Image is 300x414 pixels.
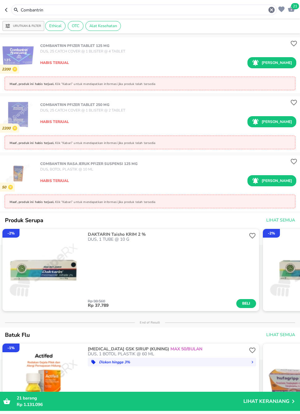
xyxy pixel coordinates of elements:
p: [PERSON_NAME] [262,60,292,65]
p: Habis terjual [40,119,69,125]
p: Maaf, produk ini habis terjual. [10,200,55,204]
p: - 2 % [268,230,275,236]
p: COMBANTRIN Pfizer TABLET 250 MG [40,102,125,108]
p: DAKTARIN Taisho KRIM 2 % [88,232,246,237]
p: DUS, 1 TUBE @ 10 G [88,237,247,242]
p: Klik “Kabari” untuk mendapatkan informasi jika produk telah tersedia [55,200,155,204]
button: 21 [286,4,295,13]
button: Diskon hingga 3% [88,358,256,366]
button: Lihat Semua [264,329,296,341]
button: Lihat Semua [264,215,296,226]
span: Rp 1.131.096 [17,402,43,408]
button: Beli [236,299,256,308]
span: OTC [68,23,83,29]
p: [PERSON_NAME] [262,119,292,125]
button: [PERSON_NAME] [247,116,296,127]
span: Lihat Semua [266,331,295,339]
p: DUS, BOTOL PLASTIK @ 10 ML [40,167,138,172]
span: Lihat Semua [266,217,295,224]
p: - 1 % [7,345,15,351]
p: Habis terjual [40,178,69,184]
p: Klik “Kabari” untuk mendapatkan informasi jika produk telah tersedia [55,141,155,145]
p: COMBANTRIN Pfizer TABLET 125 MG [40,43,125,49]
p: Rp 37.789 [88,303,236,308]
p: - 2 % [7,230,15,236]
button: [PERSON_NAME] [247,175,296,186]
p: barang [17,395,243,401]
div: OTC [68,21,84,31]
p: 2200 [2,126,12,131]
p: Habis terjual [40,60,69,65]
p: Maaf, produk ini habis terjual. [10,141,55,145]
p: End of Result [135,320,165,325]
span: 21 [291,3,299,9]
p: COMBANTRIN RASA JERUK Pfizer SUSPENSI 125 mg [40,161,138,167]
span: Ethical [45,23,65,29]
p: 2200 [2,67,12,72]
img: ID104507-1.dffe1276-4f10-4e2d-bef2-991ff3af26a0.jpeg [2,229,85,311]
button: [PERSON_NAME] [247,57,296,68]
p: [MEDICAL_DATA] GSK SIRUP (KUNING) [88,347,246,352]
button: Urutkan & Filter [2,21,44,31]
span: Diskon hingga 3% [90,359,254,365]
input: Cari 4000+ produk di sini [20,7,268,13]
span: MAX 50/BULAN [169,346,202,352]
span: Beli [241,300,251,307]
span: 21 [17,395,22,401]
p: Maaf, produk ini habis terjual. [10,82,55,86]
div: Ethical [45,21,66,31]
p: [PERSON_NAME] [262,178,292,184]
div: Alat Kesehatan [85,21,121,31]
p: DUS, 25 CATCH COVER @ 1 BLISTER @ 2 TABLET [40,108,125,113]
p: Urutkan & Filter [13,24,41,28]
span: Alat Kesehatan [86,23,121,29]
p: 50 [2,185,8,190]
p: DUS, 1 BOTOL PLASTIK @ 60 ML [88,352,247,357]
p: Klik “Kabari” untuk mendapatkan informasi jika produk telah tersedia [55,82,155,86]
p: DUS, 25 CATCH COVER @ 1 BLISTER @ 4 TABLET [40,49,125,54]
p: Rp 38.560 [88,299,236,303]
